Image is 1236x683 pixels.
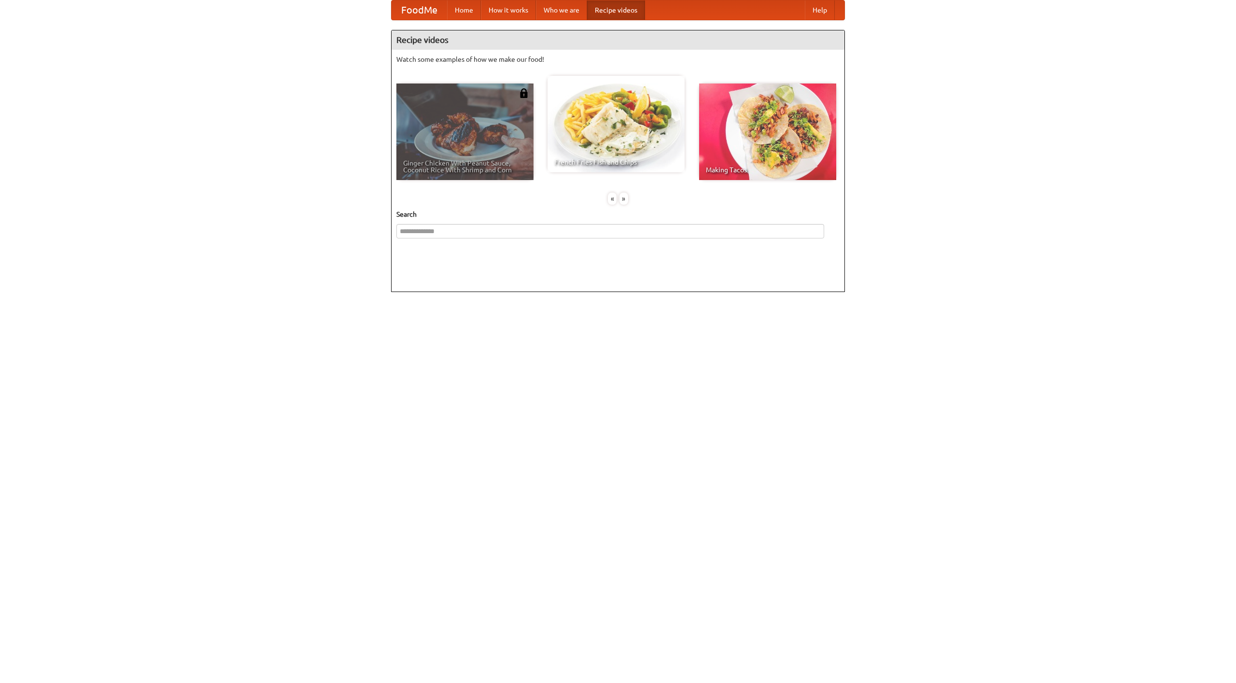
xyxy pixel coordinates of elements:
a: Who we are [536,0,587,20]
a: Home [447,0,481,20]
a: Recipe videos [587,0,645,20]
div: « [608,193,617,205]
h5: Search [396,209,840,219]
h4: Recipe videos [392,30,844,50]
span: Making Tacos [706,167,829,173]
img: 483408.png [519,88,529,98]
div: » [619,193,628,205]
span: French Fries Fish and Chips [554,159,678,166]
a: Making Tacos [699,84,836,180]
p: Watch some examples of how we make our food! [396,55,840,64]
a: How it works [481,0,536,20]
a: French Fries Fish and Chips [548,76,685,172]
a: FoodMe [392,0,447,20]
a: Help [805,0,835,20]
